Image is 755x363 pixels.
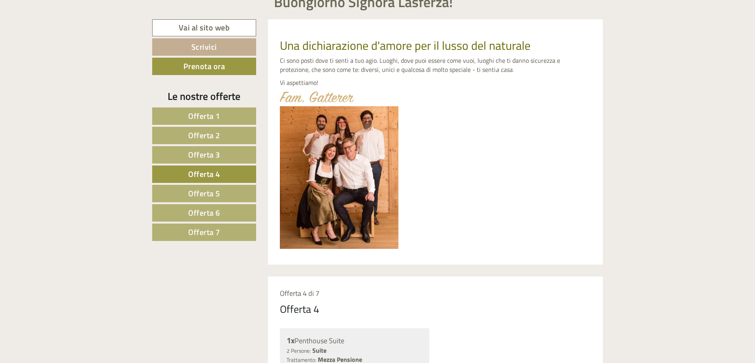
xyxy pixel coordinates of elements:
b: 1x [287,334,294,346]
div: Le nostre offerte [152,89,256,103]
div: Offerta 4 [280,302,319,316]
em: casa [500,65,512,74]
span: Una dichiarazione d'amore per il lusso del naturale [280,36,530,55]
span: Offerta 2 [188,129,220,141]
b: Suite [312,346,327,355]
span: Offerta 5 [188,187,220,199]
a: Scrivici [152,38,256,56]
span: Offerta 6 [188,207,220,219]
span: Offerta 1 [188,110,220,122]
span: Offerta 4 [188,168,220,180]
a: Prenota ora [152,58,256,75]
p: Ci sono posti dove ti senti a tuo agio. Luoghi, dove puoi essere come vuoi, luoghi che ti danno s... [280,56,591,74]
span: Offerta 4 di 7 [280,288,319,299]
a: Vai al sito web [152,19,256,36]
small: 2 Persone: [287,347,311,355]
div: Penthouse Suite [287,335,423,346]
span: Offerta 7 [188,226,220,238]
em: a [496,65,499,74]
img: image [280,91,354,102]
p: Vi aspettiamo! [280,78,591,87]
span: Offerta 3 [188,149,220,161]
img: image [280,106,398,249]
